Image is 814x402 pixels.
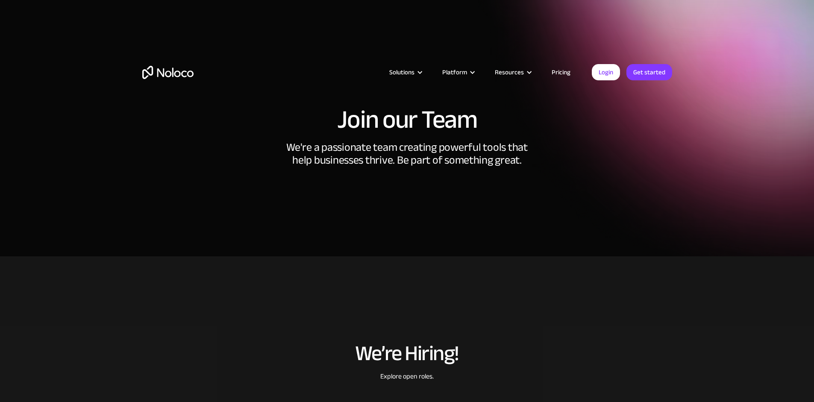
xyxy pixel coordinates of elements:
h1: Join our Team [142,107,672,132]
a: Get started [626,64,672,80]
div: Solutions [379,67,432,78]
div: Platform [432,67,484,78]
a: home [142,66,194,79]
a: Pricing [541,67,581,78]
div: Solutions [389,67,414,78]
div: We're a passionate team creating powerful tools that help businesses thrive. Be part of something... [279,141,535,188]
a: Login [592,64,620,80]
div: Resources [495,67,524,78]
h2: We’re Hiring! [277,342,538,365]
div: Platform [442,67,467,78]
div: Resources [484,67,541,78]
